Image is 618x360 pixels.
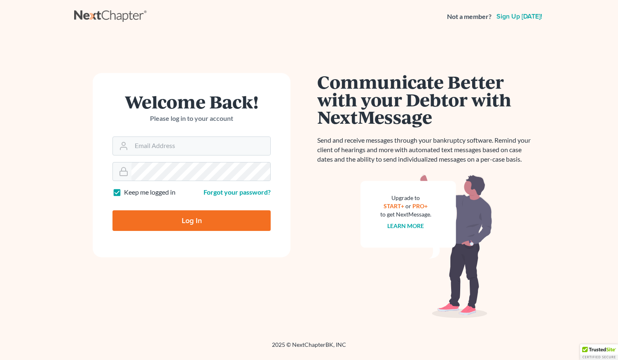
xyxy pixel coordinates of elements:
[580,344,618,360] div: TrustedSite Certified
[380,210,431,219] div: to get NextMessage.
[317,73,536,126] h1: Communicate Better with your Debtor with NextMessage
[112,114,271,123] p: Please log in to your account
[112,93,271,111] h1: Welcome Back!
[112,210,271,231] input: Log In
[360,174,492,318] img: nextmessage_bg-59042aed3d76b12b5cd301f8e5b87938c9018125f34e5fa2b7a6b67550977c72.svg
[204,188,271,196] a: Forgot your password?
[447,12,492,21] strong: Not a member?
[495,13,544,20] a: Sign up [DATE]!
[384,202,405,209] a: START+
[388,222,424,229] a: Learn more
[317,136,536,164] p: Send and receive messages through your bankruptcy software. Remind your client of hearings and mo...
[380,194,431,202] div: Upgrade to
[124,188,176,197] label: Keep me logged in
[413,202,428,209] a: PRO+
[406,202,412,209] span: or
[131,137,270,155] input: Email Address
[74,341,544,355] div: 2025 © NextChapterBK, INC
